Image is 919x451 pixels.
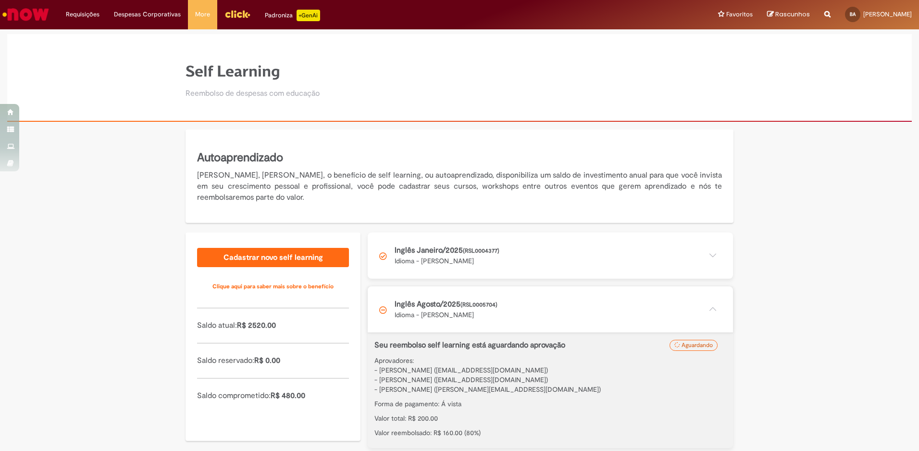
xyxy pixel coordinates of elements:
span: R$ 0.00 [254,356,280,365]
span: BA [850,11,856,17]
p: Valor reembolsado: R$ 160.00 (80%) [374,428,726,438]
p: Aprovadores: [374,356,726,394]
span: Requisições [66,10,99,19]
h5: Autoaprendizado [197,150,722,166]
p: Saldo atual: [197,320,349,331]
span: R$ 480.00 [271,391,305,400]
a: Cadastrar novo self learning [197,248,349,267]
img: ServiceNow [1,5,50,24]
p: Valor total: R$ 200.00 [374,413,726,423]
p: Saldo comprometido: [197,390,349,401]
a: Rascunhos [767,10,810,19]
img: click_logo_yellow_360x200.png [224,7,250,21]
span: More [195,10,210,19]
span: Aguardando [682,341,713,349]
p: [PERSON_NAME], [PERSON_NAME], o benefício de self learning, ou autoaprendizado, disponibiliza um ... [197,170,722,203]
h2: Reembolso de despesas com educação [186,90,320,98]
spam: - [PERSON_NAME] ([EMAIL_ADDRESS][DOMAIN_NAME]) [374,375,548,384]
a: Clique aqui para saber mais sobre o benefício [197,277,349,296]
h1: Self Learning [186,63,320,80]
span: Favoritos [726,10,753,19]
spam: - [PERSON_NAME] ([EMAIL_ADDRESS][DOMAIN_NAME]) [374,366,548,374]
span: R$ 2520.00 [237,321,276,330]
p: +GenAi [297,10,320,21]
spam: - [PERSON_NAME] ([PERSON_NAME][EMAIL_ADDRESS][DOMAIN_NAME]) [374,385,601,394]
span: Despesas Corporativas [114,10,181,19]
span: Rascunhos [775,10,810,19]
p: Seu reembolso self learning está aguardando aprovação [374,340,676,351]
p: Saldo reservado: [197,355,349,366]
div: Padroniza [265,10,320,21]
p: Forma de pagamento: Á vista [374,399,726,409]
span: [PERSON_NAME] [863,10,912,18]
